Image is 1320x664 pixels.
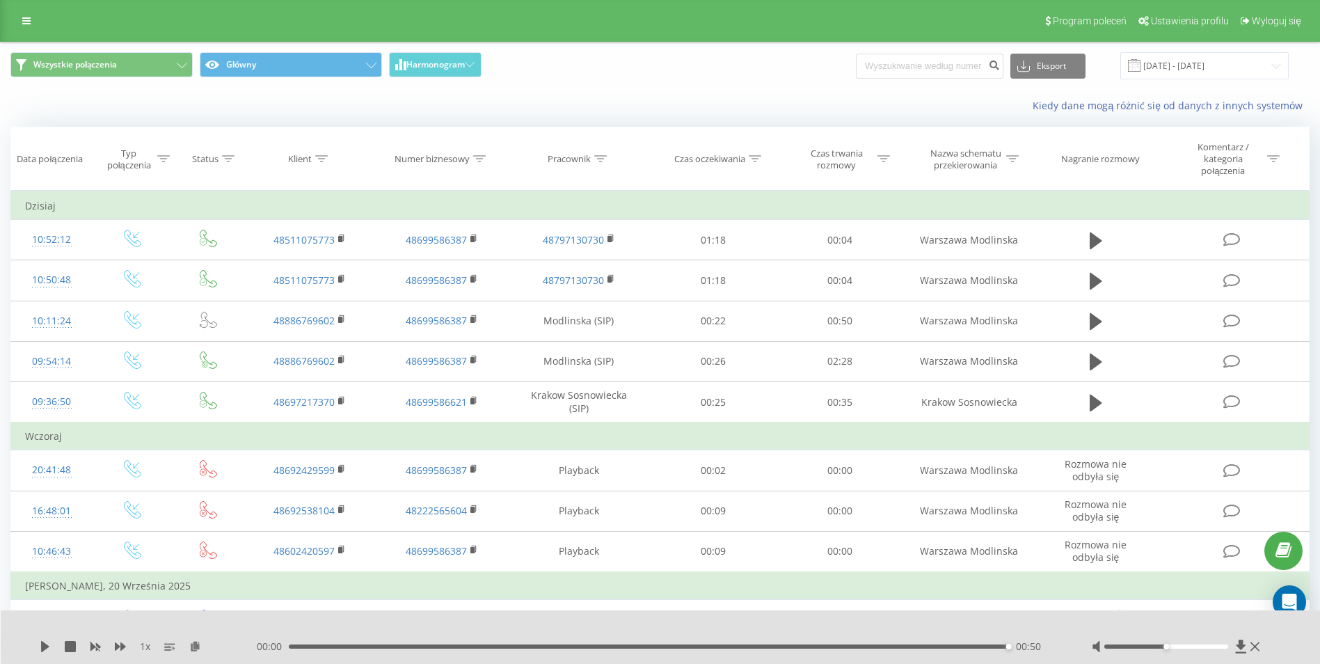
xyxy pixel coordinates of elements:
[650,600,777,640] td: 00:26
[777,341,903,381] td: 02:28
[11,422,1310,450] td: Wczoraj
[903,491,1035,531] td: Warszawa Modlinska
[17,153,82,165] div: Data połączenia
[777,220,903,260] td: 00:04
[543,274,604,287] a: 48797130730
[1065,538,1127,564] span: Rozmowa nie odbyła się
[903,301,1035,341] td: Warszawa Modlinska
[1065,607,1127,633] span: Rozmowa nie odbyła się
[406,354,467,367] a: 48699586387
[1010,54,1086,79] button: Eksport
[406,233,467,246] a: 48699586387
[192,153,218,165] div: Status
[508,382,650,423] td: Krakow Sosnowiecka (SIP)
[1061,153,1140,165] div: Nagranie rozmowy
[273,464,335,477] a: 48692429599
[273,274,335,287] a: 48511075773
[140,640,150,654] span: 1 x
[10,52,193,77] button: Wszystkie połączenia
[288,153,312,165] div: Klient
[11,192,1310,220] td: Dzisiaj
[25,348,78,375] div: 09:54:14
[25,538,78,565] div: 10:46:43
[257,640,289,654] span: 00:00
[1016,640,1041,654] span: 00:50
[273,395,335,409] a: 48697217370
[903,341,1035,381] td: Warszawa Modlinska
[777,260,903,301] td: 00:04
[273,233,335,246] a: 48511075773
[406,544,467,558] a: 48699586387
[1273,585,1306,619] div: Open Intercom Messenger
[406,60,465,70] span: Harmonogram
[650,301,777,341] td: 00:22
[674,153,745,165] div: Czas oczekiwania
[777,450,903,491] td: 00:00
[273,544,335,558] a: 48602420597
[406,274,467,287] a: 48699586387
[273,504,335,517] a: 48692538104
[543,233,604,246] a: 48797130730
[25,267,78,294] div: 10:50:48
[650,341,777,381] td: 00:26
[508,341,650,381] td: Modlinska (SIP)
[777,600,903,640] td: 00:00
[903,600,1035,640] td: Warszawa Modlinska
[650,491,777,531] td: 00:09
[548,153,591,165] div: Pracownik
[25,308,78,335] div: 10:11:24
[25,457,78,484] div: 20:41:48
[903,220,1035,260] td: Warszawa Modlinska
[406,464,467,477] a: 48699586387
[104,148,154,171] div: Typ połączenia
[650,220,777,260] td: 01:18
[33,59,117,70] span: Wszystkie połączenia
[508,600,650,640] td: Voicemail
[903,450,1035,491] td: Warszawa Modlinska
[11,572,1310,600] td: [PERSON_NAME], 20 Września 2025
[1252,15,1301,26] span: Wyloguj się
[1182,141,1264,177] div: Komentarz / kategoria połączenia
[273,314,335,327] a: 48886769602
[856,54,1003,79] input: Wyszukiwanie według numeru
[928,148,1003,171] div: Nazwa schematu przekierowania
[406,314,467,327] a: 48699586387
[777,491,903,531] td: 00:00
[1033,99,1310,112] a: Kiedy dane mogą różnić się od danych z innych systemów
[508,531,650,572] td: Playback
[650,382,777,423] td: 00:25
[25,226,78,253] div: 10:52:12
[273,354,335,367] a: 48886769602
[508,301,650,341] td: Modlinska (SIP)
[1006,644,1012,649] div: Accessibility label
[903,260,1035,301] td: Warszawa Modlinska
[25,498,78,525] div: 16:48:01
[389,52,482,77] button: Harmonogram
[1163,644,1169,649] div: Accessibility label
[903,382,1035,423] td: Krakow Sosnowiecka
[395,153,470,165] div: Numer biznesowy
[200,52,382,77] button: Główny
[508,450,650,491] td: Playback
[1053,15,1127,26] span: Program poleceń
[1151,15,1229,26] span: Ustawienia profilu
[777,301,903,341] td: 00:50
[508,491,650,531] td: Playback
[25,606,78,633] div: 19:12:49
[800,148,874,171] div: Czas trwania rozmowy
[777,531,903,572] td: 00:00
[25,388,78,416] div: 09:36:50
[650,260,777,301] td: 01:18
[406,395,467,409] a: 48699586621
[650,531,777,572] td: 00:09
[1065,457,1127,483] span: Rozmowa nie odbyła się
[777,382,903,423] td: 00:35
[903,531,1035,572] td: Warszawa Modlinska
[650,450,777,491] td: 00:02
[1065,498,1127,523] span: Rozmowa nie odbyła się
[406,504,467,517] a: 48222565604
